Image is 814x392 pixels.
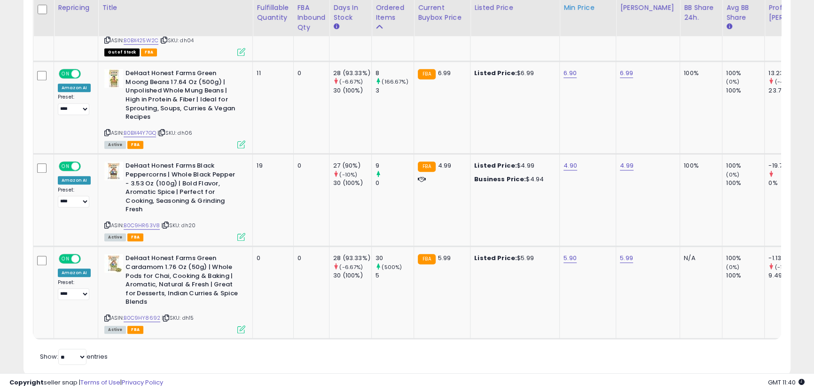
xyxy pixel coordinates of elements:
div: Preset: [58,187,91,208]
div: Preset: [58,94,91,115]
div: 100% [726,254,764,262]
div: 11 [257,69,286,77]
div: $4.94 [474,175,552,184]
b: Listed Price: [474,254,517,262]
small: (500%) [382,263,402,271]
span: All listings currently available for purchase on Amazon [104,141,126,149]
div: 0 [257,254,286,262]
div: 30 [376,254,414,262]
small: Avg BB Share. [726,23,732,31]
b: DeHaat Honest Farms Green Cardamom 1.76 Oz (50g) | Whole Pods for Chai, Cooking & Baking | Aromat... [125,254,240,308]
a: 4.90 [564,161,577,170]
a: B0C9HR63V8 [124,222,160,230]
div: 28 (93.33%) [333,254,371,262]
b: DeHaat Honest Farms Black Peppercorns | Whole Black Pepper - 3.53 Oz (100g) | Bold Flavor, Aromat... [125,161,240,216]
div: 28 (93.33%) [333,69,371,77]
small: (0%) [726,263,739,271]
img: 41ssBYVPoHL._SL40_.jpg [104,69,123,88]
span: ON [60,255,71,263]
div: 27 (90%) [333,161,371,170]
div: 100% [726,69,764,77]
div: 30 (100%) [333,179,371,187]
div: 9 [376,161,414,170]
small: (166.67%) [382,78,408,85]
span: | SKU: dh15 [162,314,194,322]
div: Ordered Items [376,3,410,23]
div: ASIN: [104,69,245,147]
b: Business Price: [474,175,526,184]
small: (-44.22%) [775,78,801,85]
span: | SKU: dh04 [160,37,194,44]
span: 2025-09-13 11:40 GMT [768,378,805,387]
div: Title [102,3,249,13]
a: 5.99 [620,254,633,263]
div: $5.99 [474,254,552,262]
span: 5.99 [438,254,451,262]
div: FBA inbound Qty [297,3,326,32]
span: All listings currently available for purchase on Amazon [104,326,126,334]
small: (0%) [726,78,739,85]
div: 100% [684,69,715,77]
div: Repricing [58,3,94,13]
span: | SKU: dh06 [157,129,192,137]
a: 6.99 [620,69,633,78]
div: 30 (100%) [333,271,371,280]
small: FBA [418,69,435,79]
div: ASIN: [104,254,245,332]
span: ON [60,70,71,78]
div: 100% [726,161,764,170]
small: (-111.91%) [775,263,799,271]
div: 8 [376,69,414,77]
div: [PERSON_NAME] [620,3,676,13]
div: 0 [297,69,322,77]
a: 6.90 [564,69,577,78]
div: 100% [726,271,764,280]
div: 100% [684,161,715,170]
b: Listed Price: [474,69,517,77]
span: FBA [127,326,143,334]
a: B0BX425W2C [124,37,158,45]
span: FBA [141,48,157,56]
div: Days In Stock [333,3,368,23]
span: FBA [127,141,143,149]
div: Preset: [58,279,91,300]
div: Amazon AI [58,176,91,184]
small: (-6.67%) [339,78,363,85]
a: 5.90 [564,254,577,263]
div: ASIN: [104,161,245,240]
div: 3 [376,86,414,95]
span: FBA [127,233,143,241]
div: 0 [297,161,322,170]
div: Amazon AI [58,269,91,277]
small: FBA [418,254,435,264]
small: FBA [418,161,435,172]
div: Min Price [564,3,612,13]
span: Show: entries [40,352,108,361]
a: B0BX44Y7GQ [124,129,156,137]
a: Privacy Policy [122,378,163,387]
span: 6.99 [438,69,451,77]
div: Current Buybox Price [418,3,466,23]
div: Amazon AI [58,84,91,92]
div: seller snap | | [9,378,163,387]
div: 30 (100%) [333,86,371,95]
div: 5 [376,271,414,280]
a: 4.99 [620,161,634,170]
div: Avg BB Share [726,3,760,23]
b: DeHaat Honest Farms Green Moong Beans 17.64 Oz (500g) | Unpolished Whole Mung Beans | High in Pro... [125,69,240,123]
span: OFF [79,70,94,78]
div: BB Share 24h. [684,3,718,23]
div: $6.99 [474,69,552,77]
small: (0%) [726,171,739,178]
div: 19 [257,161,286,170]
small: (-6.67%) [339,263,363,271]
div: 0 [297,254,322,262]
div: N/A [684,254,715,262]
a: Terms of Use [80,378,120,387]
span: All listings that are currently out of stock and unavailable for purchase on Amazon [104,48,140,56]
small: (-10%) [339,171,357,178]
strong: Copyright [9,378,44,387]
b: Listed Price: [474,161,517,170]
span: All listings currently available for purchase on Amazon [104,233,126,241]
img: 41RNZBWjNBL._SL40_.jpg [104,161,123,180]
